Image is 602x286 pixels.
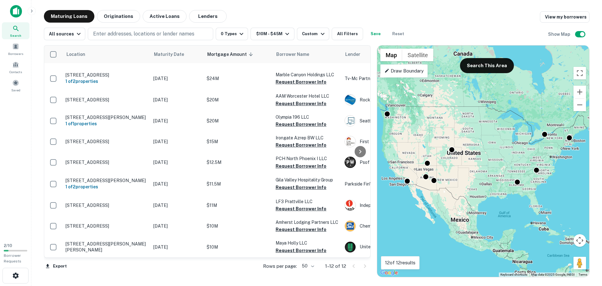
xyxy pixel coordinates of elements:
[402,49,433,61] button: Show satellite imagery
[216,28,248,40] button: 0 Types
[66,241,147,252] p: [STREET_ADDRESS][PERSON_NAME][PERSON_NAME]
[4,243,12,248] span: 2 / 10
[379,269,399,277] a: Open this area in Google Maps (opens a new window)
[345,115,439,127] div: Seattle Bank
[189,10,227,23] button: Lenders
[345,136,439,147] div: First Hawaiian Bank
[276,71,338,78] p: Marble Canyon Holdings LLC
[276,240,338,246] p: Maya Holly LLC
[276,141,326,149] button: Request Borrower Info
[9,69,22,74] span: Contacts
[345,220,439,232] div: Chemung Canal Trust Company
[345,221,356,231] img: picture
[276,155,338,162] p: PCH North Phoenix I LLC
[207,75,269,82] p: $24M
[299,262,315,271] div: 50
[531,273,575,276] span: Map data ©2025 Google, INEGI
[578,273,587,276] a: Terms (opens in new tab)
[276,51,309,58] span: Borrower Name
[66,178,147,183] p: [STREET_ADDRESS][PERSON_NAME]
[207,223,269,229] p: $10M
[276,100,326,107] button: Request Borrower Info
[66,223,147,229] p: [STREET_ADDRESS]
[207,159,269,166] p: $12.5M
[276,114,338,121] p: Olympia 196 LLC
[573,99,586,111] button: Zoom out
[153,75,200,82] p: [DATE]
[548,31,571,38] h6: Show Map
[207,244,269,251] p: $10M
[276,247,326,254] button: Request Borrower Info
[203,46,272,63] th: Mortgage Amount
[2,59,29,76] a: Contacts
[276,184,326,191] button: Request Borrower Info
[66,120,147,127] h6: 1 of 1 properties
[346,159,354,166] p: P W
[345,94,439,105] div: Rockland Trust
[276,176,338,183] p: Gila Valley Hospitality Group
[345,241,439,253] div: United Bank
[302,30,326,38] div: Custom
[345,136,356,147] img: picture
[153,138,200,145] p: [DATE]
[143,10,187,23] button: Active Loans
[2,77,29,94] div: Saved
[44,262,68,271] button: Export
[325,262,346,270] p: 1–12 of 12
[153,244,200,251] p: [DATE]
[379,269,399,277] img: Google
[571,236,602,266] iframe: Chat Widget
[207,51,255,58] span: Mortgage Amount
[62,46,150,63] th: Location
[276,219,338,226] p: Amherst Lodging Partners LLC
[345,200,439,211] div: Independent Bank (i-bank)
[11,88,20,93] span: Saved
[150,46,203,63] th: Maturity Date
[4,253,21,263] span: Borrower Requests
[345,51,360,58] span: Lender
[573,234,586,247] button: Map camera controls
[345,116,356,126] img: picture
[44,10,94,23] button: Maturing Loans
[345,94,356,105] img: picture
[388,28,408,40] button: Reset
[153,181,200,187] p: [DATE]
[66,72,147,78] p: [STREET_ADDRESS]
[207,181,269,187] p: $11.5M
[276,121,326,128] button: Request Borrower Info
[251,28,294,40] button: $10M - $45M
[2,22,29,39] a: Search
[272,46,341,63] th: Borrower Name
[10,5,22,18] img: capitalize-icon.png
[207,96,269,103] p: $20M
[66,97,147,103] p: [STREET_ADDRESS]
[384,67,424,75] p: Draw Boundary
[93,30,194,38] p: Enter addresses, locations or lender names
[276,162,326,170] button: Request Borrower Info
[66,78,147,85] h6: 1 of 2 properties
[2,40,29,57] a: Borrowers
[276,205,326,213] button: Request Borrower Info
[207,117,269,124] p: $20M
[276,78,326,86] button: Request Borrower Info
[276,198,338,205] p: LF3 Prattville LLC
[297,28,329,40] button: Custom
[341,46,442,63] th: Lender
[345,200,356,211] img: picture
[276,226,326,233] button: Request Borrower Info
[366,28,386,40] button: Save your search to get updates of matches that match your search criteria.
[8,51,23,56] span: Borrowers
[460,58,514,73] button: Search This Area
[66,115,147,120] p: [STREET_ADDRESS][PERSON_NAME]
[573,86,586,98] button: Zoom in
[10,33,21,38] span: Search
[345,157,439,168] div: Psof WA Holding LLC
[66,183,147,190] h6: 1 of 2 properties
[276,93,338,100] p: AAM Worcester Hotel LLC
[263,262,297,270] p: Rows per page:
[97,10,140,23] button: Originations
